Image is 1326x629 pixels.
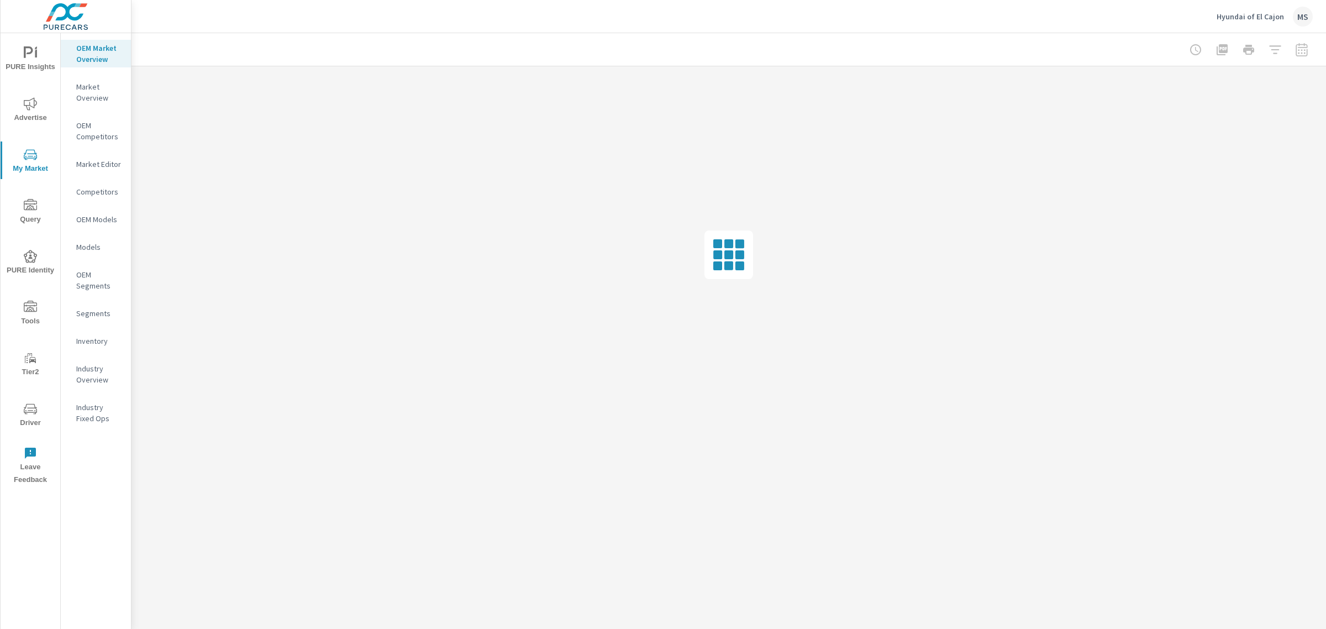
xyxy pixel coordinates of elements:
[76,43,122,65] p: OEM Market Overview
[61,399,131,427] div: Industry Fixed Ops
[76,120,122,142] p: OEM Competitors
[1293,7,1313,27] div: MS
[61,117,131,145] div: OEM Competitors
[61,333,131,349] div: Inventory
[4,97,57,124] span: Advertise
[76,308,122,319] p: Segments
[76,363,122,385] p: Industry Overview
[61,360,131,388] div: Industry Overview
[61,266,131,294] div: OEM Segments
[4,301,57,328] span: Tools
[4,250,57,277] span: PURE Identity
[4,148,57,175] span: My Market
[61,40,131,67] div: OEM Market Overview
[4,199,57,226] span: Query
[76,336,122,347] p: Inventory
[61,239,131,255] div: Models
[76,269,122,291] p: OEM Segments
[76,159,122,170] p: Market Editor
[61,78,131,106] div: Market Overview
[61,156,131,172] div: Market Editor
[1,33,60,491] div: nav menu
[76,81,122,103] p: Market Overview
[61,211,131,228] div: OEM Models
[4,402,57,429] span: Driver
[76,242,122,253] p: Models
[76,186,122,197] p: Competitors
[4,46,57,74] span: PURE Insights
[4,352,57,379] span: Tier2
[1217,12,1284,22] p: Hyundai of El Cajon
[76,214,122,225] p: OEM Models
[76,402,122,424] p: Industry Fixed Ops
[4,447,57,486] span: Leave Feedback
[61,184,131,200] div: Competitors
[61,305,131,322] div: Segments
